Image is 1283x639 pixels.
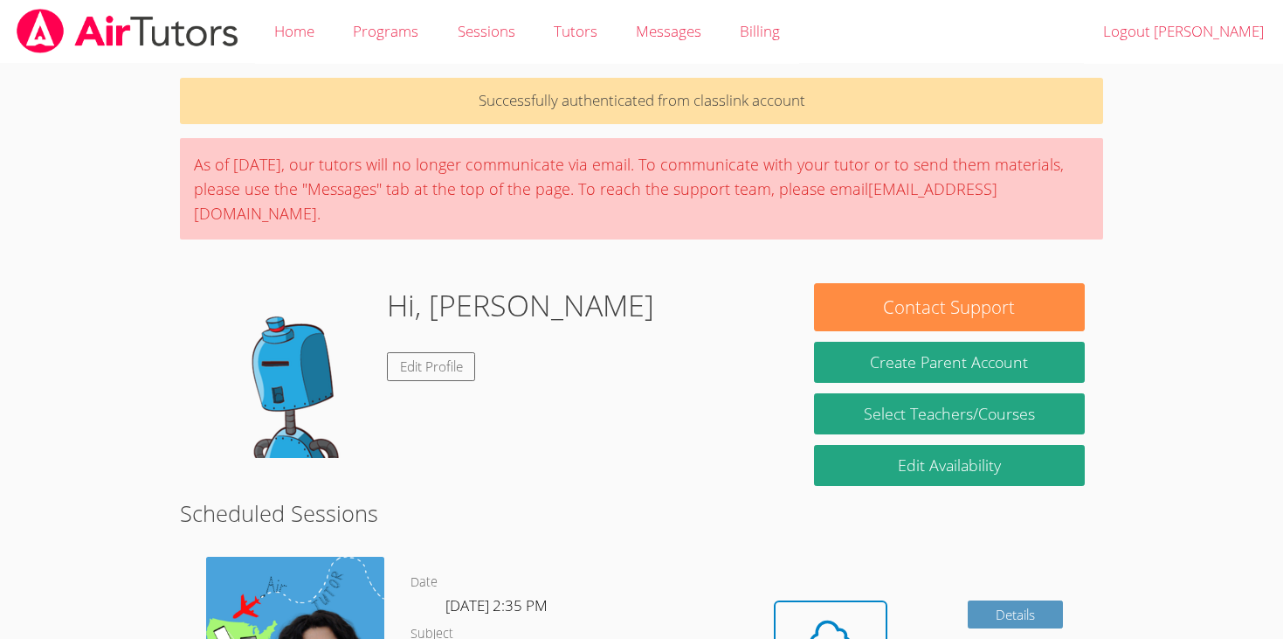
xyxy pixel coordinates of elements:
button: Create Parent Account [814,342,1085,383]
div: As of [DATE], our tutors will no longer communicate via email. To communicate with your tutor or ... [180,138,1104,240]
a: Details [968,601,1064,629]
a: Edit Availability [814,445,1085,486]
h2: Scheduled Sessions [180,497,1104,530]
span: Messages [636,21,701,41]
img: airtutors_banner-c4298cdbf04f3fff15de1276eac7730deb9818008684d7c2e4769d2f7ddbe033.png [15,9,240,53]
button: Contact Support [814,283,1085,331]
h1: Hi, [PERSON_NAME] [387,283,654,328]
a: Edit Profile [387,352,476,381]
p: Successfully authenticated from classlink account [180,78,1104,124]
span: [DATE] 2:35 PM [445,595,548,615]
dt: Date [410,572,438,594]
a: Select Teachers/Courses [814,393,1085,434]
img: default.png [198,283,373,458]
